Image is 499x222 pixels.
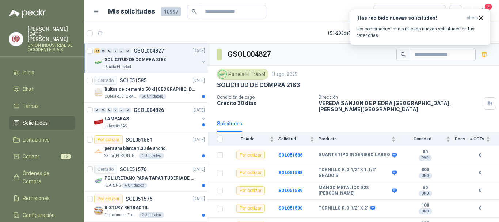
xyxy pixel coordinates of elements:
[134,108,164,113] p: GSOL004826
[113,48,118,53] div: 0
[61,154,71,159] span: 15
[84,132,208,162] a: Por cotizarSOL051581[DATE] Company Logopersiana blanca 1,30 de anchoSanta [PERSON_NAME]1 Unidades
[9,191,75,205] a: Remisiones
[23,169,68,185] span: Órdenes de Compra
[126,137,152,142] p: SOL051581
[193,196,205,203] p: [DATE]
[28,26,75,42] p: [PERSON_NAME][DATE] [PERSON_NAME]
[23,153,39,161] span: Cotizar
[126,196,152,202] p: SOL051575
[319,152,390,158] b: GUANTE TIPO INGENIERO LARGO
[278,153,302,158] a: SOL051586
[125,108,131,113] div: 0
[193,136,205,143] p: [DATE]
[327,27,382,39] div: 151 - 200 de 7234
[104,64,131,70] p: Panela El Trébol
[419,155,432,161] div: PAR
[139,212,164,218] div: 2 Unidades
[9,116,75,130] a: Solicitudes
[9,150,75,163] a: Cotizar15
[470,136,484,142] span: # COTs
[9,166,75,188] a: Órdenes de Compra
[108,6,155,17] h1: Mis solicitudes
[104,86,195,93] p: Bultos de cemento 50 kl [GEOGRAPHIC_DATA][PERSON_NAME]
[84,162,208,192] a: CerradoSOL051576[DATE] Company LogoPOLIURETANO PARA TAPAR TUBERIA DE SENSORES DE NIVEL DEL BANCO ...
[94,108,100,113] div: 0
[9,208,75,222] a: Configuración
[400,132,455,146] th: Cantidad
[484,3,492,10] span: 2
[227,132,278,146] th: Estado
[278,170,302,175] a: SOL051588
[28,43,75,52] p: UNION INDUSTRIAL DE OCCIDENTE S.A.S.
[94,165,117,174] div: Cerrado
[94,58,103,67] img: Company Logo
[23,68,34,76] span: Inicio
[470,132,499,146] th: # COTs
[319,100,481,112] p: VEREDA SANJON DE PIEDRA [GEOGRAPHIC_DATA] , [PERSON_NAME][GEOGRAPHIC_DATA]
[94,206,103,215] img: Company Logo
[419,173,432,179] div: UND
[113,108,118,113] div: 0
[278,188,302,193] a: SOL051589
[9,32,23,46] img: Company Logo
[139,94,166,99] div: 50 Unidades
[9,9,46,18] img: Logo peakr
[236,186,265,195] div: Por cotizar
[319,136,390,142] span: Producto
[319,95,481,100] p: Dirección
[94,135,123,144] div: Por cotizar
[23,136,50,144] span: Licitaciones
[401,52,406,57] span: search
[94,195,123,203] div: Por cotizar
[470,152,490,159] b: 0
[319,167,390,178] b: TORNILLO R.O 1/2" X 1.1/2" GRADO 5
[217,120,242,128] div: Solicitudes
[191,9,197,14] span: search
[400,203,450,208] b: 100
[319,132,400,146] th: Producto
[278,136,308,142] span: Solicitud
[104,212,137,218] p: Fleischmann Foods S.A.
[236,151,265,159] div: Por cotizar
[9,99,75,113] a: Tareas
[94,106,206,129] a: 0 0 0 0 0 0 GSOL004826[DATE] Company LogoLAMPARASLafayette SAS
[419,191,432,196] div: UND
[94,177,103,185] img: Company Logo
[84,73,208,103] a: CerradoSOL051585[DATE] Company LogoBultos de cemento 50 kl [GEOGRAPHIC_DATA][PERSON_NAME]CONSTRUC...
[94,76,117,85] div: Cerrado
[193,166,205,173] p: [DATE]
[466,15,478,21] span: ahora
[477,5,490,18] button: 2
[217,69,268,80] div: Panela El Trébol
[104,145,166,152] p: persiana blanca 1,30 de ancho
[104,56,166,63] p: SOLICITUD DE COMPRA 2183
[104,183,121,188] p: KLARENS
[125,48,131,53] div: 0
[470,187,490,194] b: 0
[228,49,272,60] h3: GSOL004827
[455,132,470,146] th: Docs
[227,136,268,142] span: Estado
[278,206,302,211] a: SOL051590
[271,71,297,78] p: 11 ago, 2025
[104,175,195,182] p: POLIURETANO PARA TAPAR TUBERIA DE SENSORES DE NIVEL DEL BANCO DE HIELO
[193,48,205,54] p: [DATE]
[119,108,125,113] div: 0
[217,95,313,100] p: Condición de pago
[94,117,103,126] img: Company Logo
[193,107,205,114] p: [DATE]
[236,204,265,213] div: Por cotizar
[23,102,39,110] span: Tareas
[134,48,164,53] p: GSOL004827
[23,194,50,202] span: Remisiones
[122,183,147,188] div: 4 Unidades
[470,205,490,212] b: 0
[107,108,112,113] div: 0
[319,206,369,211] b: TORNILLO R.O 1/2" X 2"
[119,48,125,53] div: 0
[400,167,450,173] b: 800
